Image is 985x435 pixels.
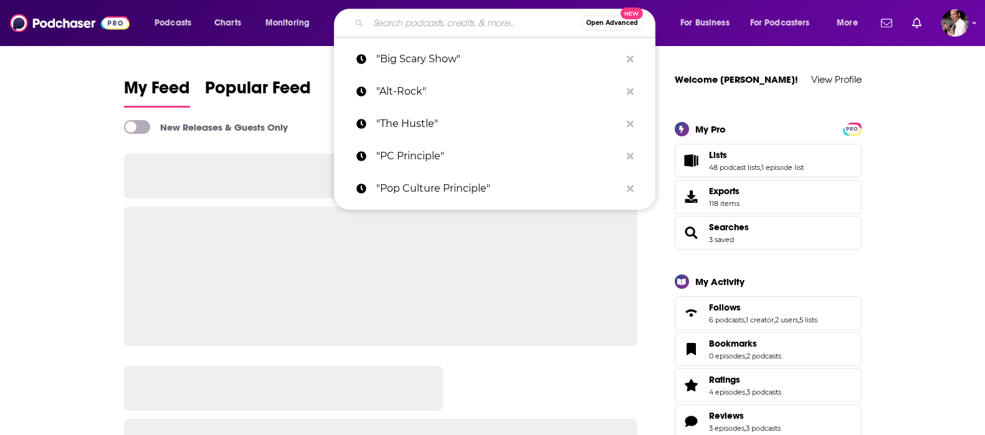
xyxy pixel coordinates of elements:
[709,163,760,172] a: 48 podcast lists
[837,14,858,32] span: More
[742,13,828,33] button: open menu
[334,108,655,140] a: "The Hustle"
[774,316,775,324] span: ,
[907,12,926,34] a: Show notifications dropdown
[709,185,740,197] span: Exports
[346,9,667,37] div: Search podcasts, credits, & more...
[709,338,757,349] span: Bookmarks
[368,13,581,33] input: Search podcasts, credits, & more...
[811,73,862,85] a: View Profile
[334,140,655,172] a: "PC Principle"
[746,352,781,360] a: 2 podcasts
[695,123,726,135] div: My Pro
[214,14,241,32] span: Charts
[679,340,704,358] a: Bookmarks
[376,140,621,172] p: "PC Principle"
[745,388,746,396] span: ,
[334,172,655,205] a: "Pop Culture Principle"
[675,216,862,250] span: Searches
[750,14,810,32] span: For Podcasters
[709,302,817,313] a: Follows
[334,43,655,75] a: "Big Scary Show"
[124,120,288,134] a: New Releases & Guests Only
[695,276,745,288] div: My Activity
[376,75,621,108] p: "Alt-Rock"
[675,180,862,213] a: Exports
[876,12,897,34] a: Show notifications dropdown
[709,352,745,360] a: 0 episodes
[941,9,969,37] img: User Profile
[709,424,745,433] a: 3 episodes
[679,152,704,169] a: Lists
[746,424,781,433] a: 3 podcasts
[205,77,311,106] span: Popular Feed
[376,108,621,140] p: "The Hustle"
[709,222,749,233] a: Searches
[679,413,704,430] a: Reviews
[675,73,798,85] a: Welcome [PERSON_NAME]!
[709,149,804,161] a: Lists
[709,410,781,421] a: Reviews
[745,352,746,360] span: ,
[761,163,804,172] a: 1 episode list
[10,11,130,35] img: Podchaser - Follow, Share and Rate Podcasts
[679,188,704,205] span: Exports
[586,20,638,26] span: Open Advanced
[205,77,311,108] a: Popular Feed
[941,9,969,37] button: Show profile menu
[745,424,746,433] span: ,
[257,13,326,33] button: open menu
[709,316,745,324] a: 6 podcasts
[709,302,741,313] span: Follows
[679,377,704,394] a: Ratings
[155,14,191,32] span: Podcasts
[798,316,799,324] span: ,
[709,374,781,385] a: Ratings
[124,77,190,108] a: My Feed
[679,304,704,322] a: Follows
[709,388,745,396] a: 4 episodes
[334,75,655,108] a: "Alt-Rock"
[746,388,781,396] a: 3 podcasts
[709,338,781,349] a: Bookmarks
[376,43,621,75] p: "Big Scary Show"
[124,77,190,106] span: My Feed
[745,316,746,324] span: ,
[775,316,798,324] a: 2 users
[206,13,249,33] a: Charts
[709,235,734,244] a: 3 saved
[828,13,873,33] button: open menu
[672,13,745,33] button: open menu
[265,14,310,32] span: Monitoring
[845,124,860,134] span: PRO
[679,224,704,241] a: Searches
[621,7,643,19] span: New
[146,13,207,33] button: open menu
[941,9,969,37] span: Logged in as Quarto
[709,149,727,161] span: Lists
[675,296,862,330] span: Follows
[709,410,744,421] span: Reviews
[675,368,862,402] span: Ratings
[376,172,621,205] p: "Pop Culture Principle"
[581,16,644,30] button: Open AdvancedNew
[845,123,860,133] a: PRO
[760,163,761,172] span: ,
[709,199,740,208] span: 118 items
[746,316,774,324] a: 1 creator
[675,332,862,366] span: Bookmarks
[680,14,730,32] span: For Business
[709,374,740,385] span: Ratings
[675,144,862,177] span: Lists
[799,316,817,324] a: 5 lists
